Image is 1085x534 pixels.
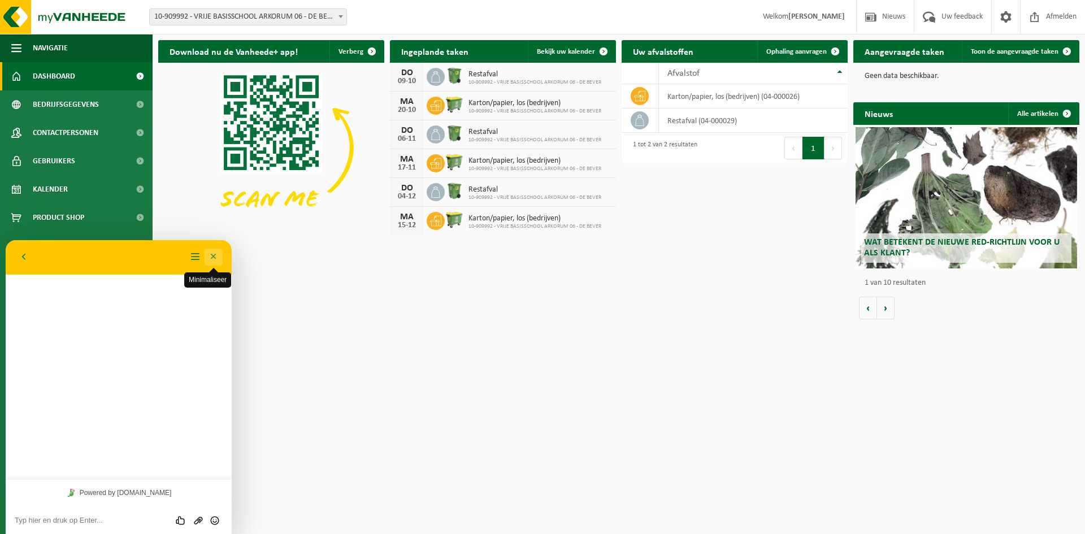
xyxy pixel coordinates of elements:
[877,297,895,319] button: Volgende
[468,79,601,86] span: 10-909992 - VRIJE BASISSCHOOL ARKORUM 06 - DE BEVER
[33,232,124,260] span: Acceptatievoorwaarden
[33,147,75,175] span: Gebruikers
[784,137,802,159] button: Previous
[158,63,384,232] img: Download de VHEPlus App
[859,297,877,319] button: Vorige
[659,84,848,108] td: karton/papier, los (bedrijven) (04-000026)
[33,90,99,119] span: Bedrijfsgegevens
[390,40,480,62] h2: Ingeplande taken
[971,48,1058,55] span: Toon de aangevraagde taken
[468,157,601,166] span: Karton/papier, los (bedrijven)
[667,69,700,78] span: Afvalstof
[445,210,464,229] img: WB-0660-HPE-GN-50
[445,153,464,172] img: WB-0660-HPE-GN-50
[468,128,601,137] span: Restafval
[445,181,464,201] img: WB-0370-HPE-GN-50
[396,126,418,135] div: DO
[824,137,842,159] button: Next
[627,136,697,160] div: 1 tot 2 van 2 resultaten
[468,166,601,172] span: 10-909992 - VRIJE BASISSCHOOL ARKORUM 06 - DE BEVER
[766,48,827,55] span: Ophaling aanvragen
[853,102,904,124] h2: Nieuws
[468,108,601,115] span: 10-909992 - VRIJE BASISSCHOOL ARKORUM 06 - DE BEVER
[158,40,309,62] h2: Download nu de Vanheede+ app!
[856,127,1077,268] a: Wat betekent de nieuwe RED-richtlijn voor u als klant?
[396,164,418,172] div: 17-11
[757,40,847,63] a: Ophaling aanvragen
[396,97,418,106] div: MA
[396,135,418,143] div: 06-11
[329,40,383,63] button: Verberg
[396,155,418,164] div: MA
[468,214,601,223] span: Karton/papier, los (bedrijven)
[167,275,185,286] div: Beoordeel deze chat
[33,62,75,90] span: Dashboard
[396,193,418,201] div: 04-12
[864,238,1060,258] span: Wat betekent de nieuwe RED-richtlijn voor u als klant?
[33,119,98,147] span: Contactpersonen
[468,223,601,230] span: 10-909992 - VRIJE BASISSCHOOL ARKORUM 06 - DE BEVER
[396,222,418,229] div: 15-12
[149,8,347,25] span: 10-909992 - VRIJE BASISSCHOOL ARKORUM 06 - DE BEVER - ROESELARE
[537,48,595,55] span: Bekijk uw kalender
[468,194,601,201] span: 10-909992 - VRIJE BASISSCHOOL ARKORUM 06 - DE BEVER
[396,77,418,85] div: 09-10
[468,99,601,108] span: Karton/papier, los (bedrijven)
[396,68,418,77] div: DO
[802,137,824,159] button: 1
[788,12,845,21] strong: [PERSON_NAME]
[468,185,601,194] span: Restafval
[150,9,346,25] span: 10-909992 - VRIJE BASISSCHOOL ARKORUM 06 - DE BEVER - ROESELARE
[962,40,1078,63] a: Toon de aangevraagde taken
[6,240,232,534] iframe: chat widget
[167,275,217,286] div: Group of buttons
[622,40,705,62] h2: Uw afvalstoffen
[865,279,1074,287] p: 1 van 10 resultaten
[33,34,68,62] span: Navigatie
[468,137,601,144] span: 10-909992 - VRIJE BASISSCHOOL ARKORUM 06 - DE BEVER
[445,66,464,85] img: WB-0370-HPE-GN-50
[396,212,418,222] div: MA
[468,70,601,79] span: Restafval
[57,245,170,260] a: Powered by [DOMAIN_NAME]
[184,275,201,286] button: Upload bestand
[33,175,68,203] span: Kalender
[1008,102,1078,125] a: Alle artikelen
[853,40,956,62] h2: Aangevraagde taken
[62,249,70,257] img: Tawky_16x16.svg
[865,72,1068,80] p: Geen data beschikbaar.
[33,203,84,232] span: Product Shop
[445,95,464,114] img: WB-0660-HPE-GN-50
[445,124,464,143] img: WB-0370-HPE-GN-50
[528,40,615,63] a: Bekijk uw kalender
[396,184,418,193] div: DO
[338,48,363,55] span: Verberg
[659,108,848,133] td: restafval (04-000029)
[396,106,418,114] div: 20-10
[201,275,217,286] button: Emoji invoeren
